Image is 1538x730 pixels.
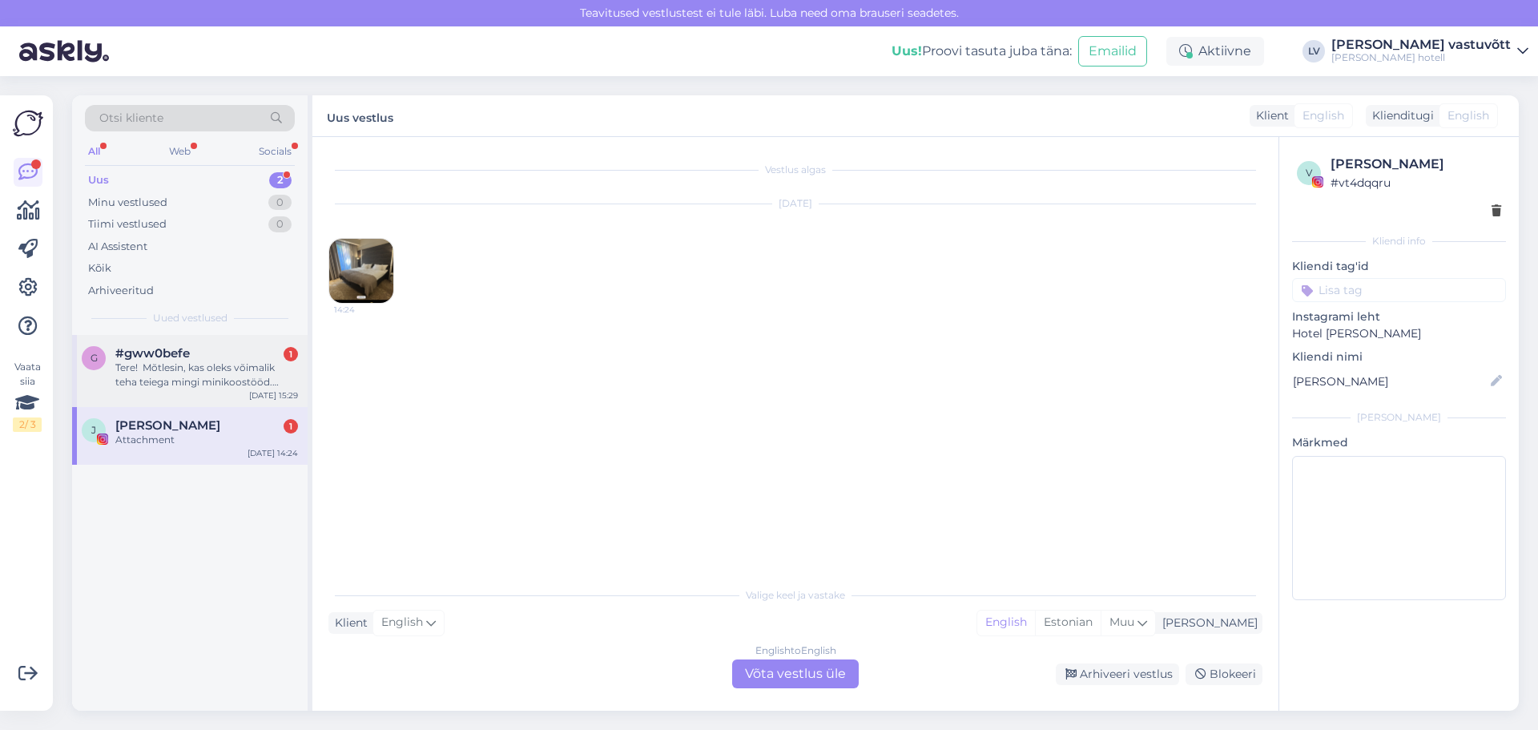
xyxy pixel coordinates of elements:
span: English [381,614,423,631]
div: 1 [284,347,298,361]
div: Estonian [1035,611,1101,635]
div: 2 / 3 [13,417,42,432]
div: Tiimi vestlused [88,216,167,232]
div: Attachment [115,433,298,447]
span: Justus Tammenheimo [115,418,220,433]
div: Võta vestlus üle [732,659,859,688]
div: [DATE] 15:29 [249,389,298,401]
div: 1 [284,419,298,434]
div: Proovi tasuta juba täna: [892,42,1072,61]
span: English [1447,107,1489,124]
span: Muu [1109,615,1134,629]
p: Hotel [PERSON_NAME] [1292,325,1506,342]
span: 14:24 [334,304,394,316]
div: 0 [268,195,292,211]
div: English [977,611,1035,635]
div: All [85,141,103,162]
img: attachment [329,239,393,303]
span: J [91,424,96,436]
div: Klient [1250,107,1289,124]
div: [PERSON_NAME] vastuvõtt [1331,38,1511,51]
div: # vt4dqqru [1331,174,1501,192]
input: Lisa nimi [1293,373,1488,390]
b: Uus! [892,43,922,58]
span: Uued vestlused [153,311,227,325]
div: Blokeeri [1186,663,1262,685]
div: Minu vestlused [88,195,167,211]
div: [PERSON_NAME] [1156,615,1258,631]
span: English [1302,107,1344,124]
div: Tere! Mõtlesin, kas oleks võimalik teha teiega mingi minikoostööd. Saaksin aidata neid laiemale p... [115,361,298,389]
div: Web [166,141,194,162]
div: Kliendi info [1292,234,1506,248]
div: Vaata siia [13,360,42,432]
button: Emailid [1078,36,1147,67]
div: Arhiveeri vestlus [1056,663,1179,685]
div: Kõik [88,260,111,276]
p: Kliendi tag'id [1292,258,1506,275]
div: [PERSON_NAME] hotell [1331,51,1511,64]
div: Aktiivne [1166,37,1264,66]
span: v [1306,167,1312,179]
span: g [91,352,98,364]
div: Klient [328,615,368,631]
span: #gww0befe [115,346,190,361]
div: Klienditugi [1366,107,1434,124]
div: Uus [88,172,109,188]
div: Vestlus algas [328,163,1262,177]
div: English to English [755,643,836,658]
label: Uus vestlus [327,105,393,127]
div: 2 [269,172,292,188]
a: [PERSON_NAME] vastuvõtt[PERSON_NAME] hotell [1331,38,1528,64]
img: Askly Logo [13,108,43,139]
div: Arhiveeritud [88,283,154,299]
p: Kliendi nimi [1292,349,1506,365]
div: Valige keel ja vastake [328,588,1262,603]
div: 0 [268,216,292,232]
p: Märkmed [1292,434,1506,451]
div: [DATE] [328,196,1262,211]
p: Instagrami leht [1292,309,1506,325]
span: Otsi kliente [99,110,163,127]
div: [DATE] 14:24 [248,447,298,459]
div: [PERSON_NAME] [1292,410,1506,425]
div: Socials [256,141,295,162]
input: Lisa tag [1292,278,1506,302]
div: AI Assistent [88,239,147,255]
div: LV [1302,40,1325,63]
div: [PERSON_NAME] [1331,155,1501,174]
